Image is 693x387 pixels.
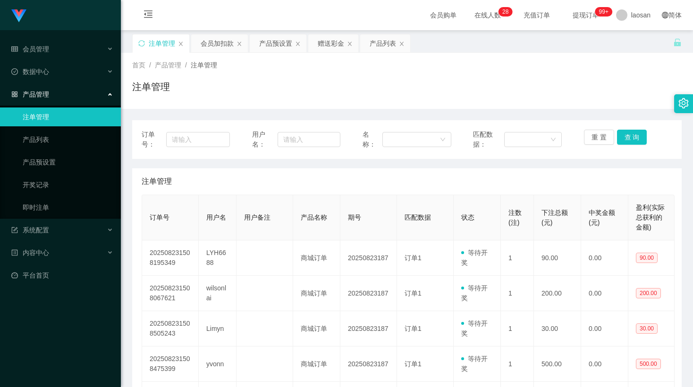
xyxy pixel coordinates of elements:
td: 200.00 [534,276,581,311]
i: 图标: profile [11,249,18,256]
span: 用户名 [206,214,226,221]
td: 202508231508195349 [142,240,199,276]
span: 200.00 [636,288,661,298]
i: 图标: unlock [673,38,682,47]
a: 即时注单 [23,198,113,217]
td: 202508231508067621 [142,276,199,311]
td: 1 [501,276,534,311]
span: 等待开奖 [461,320,488,337]
span: / [149,61,151,69]
span: 用户备注 [244,214,270,221]
p: 2 [502,7,506,16]
a: 图标: dashboard平台首页 [11,266,113,285]
td: 1 [501,346,534,382]
span: 数据中心 [11,68,49,75]
td: 0.00 [581,346,628,382]
span: / [185,61,187,69]
td: wilsonlai [199,276,237,311]
span: 订单1 [405,325,422,332]
a: 产品预设置 [23,153,113,172]
button: 查 询 [617,130,647,145]
td: 202508231508475399 [142,346,199,382]
input: 请输入 [278,132,341,147]
div: 产品预设置 [259,34,292,52]
i: 图标: close [295,41,301,47]
td: 20250823187 [340,240,397,276]
td: 202508231508505243 [142,311,199,346]
span: 名称： [363,130,382,149]
span: 订单1 [405,254,422,262]
a: 开奖记录 [23,175,113,194]
i: 图标: close [178,41,184,47]
span: 订单号 [150,214,169,221]
span: 系统配置 [11,226,49,234]
span: 期号 [348,214,361,221]
span: 订单号： [142,130,166,149]
span: 产品名称 [301,214,327,221]
span: 会员管理 [11,45,49,53]
span: 中奖金额(元) [589,209,615,226]
td: yvonn [199,346,237,382]
sup: 935 [595,7,612,16]
td: 20250823187 [340,311,397,346]
td: 商城订单 [293,311,340,346]
div: 注单管理 [149,34,175,52]
span: 等待开奖 [461,249,488,266]
td: 0.00 [581,276,628,311]
span: 内容中心 [11,249,49,256]
i: 图标: setting [678,98,689,108]
p: 8 [506,7,509,16]
td: 0.00 [581,240,628,276]
td: 500.00 [534,346,581,382]
span: 状态 [461,214,474,221]
div: 会员加扣款 [201,34,234,52]
span: 90.00 [636,253,658,263]
button: 重 置 [584,130,614,145]
td: 1 [501,240,534,276]
td: 商城订单 [293,240,340,276]
i: 图标: close [237,41,242,47]
span: 充值订单 [519,12,555,18]
span: 订单1 [405,360,422,368]
i: 图标: down [440,137,446,143]
i: 图标: sync [138,40,145,47]
span: 盈利(实际总获利的金额) [636,204,665,231]
span: 500.00 [636,359,661,369]
i: 图标: close [347,41,353,47]
td: LYH6688 [199,240,237,276]
a: 注单管理 [23,107,113,126]
td: Limyn [199,311,237,346]
i: 图标: form [11,227,18,233]
span: 匹配数据： [473,130,504,149]
td: 20250823187 [340,276,397,311]
span: 产品管理 [11,91,49,98]
span: 等待开奖 [461,284,488,302]
input: 请输入 [166,132,230,147]
span: 等待开奖 [461,355,488,372]
i: 图标: appstore-o [11,91,18,98]
i: 图标: check-circle-o [11,68,18,75]
i: 图标: close [399,41,405,47]
td: 商城订单 [293,276,340,311]
span: 在线人数 [470,12,506,18]
span: 下注总额(元) [541,209,568,226]
img: logo.9652507e.png [11,9,26,23]
span: 用户名： [252,130,278,149]
span: 提现订单 [568,12,604,18]
td: 商城订单 [293,346,340,382]
sup: 28 [499,7,512,16]
span: 首页 [132,61,145,69]
div: 产品列表 [370,34,396,52]
span: 订单1 [405,289,422,297]
span: 匹配数据 [405,214,431,221]
span: 注单管理 [191,61,217,69]
td: 1 [501,311,534,346]
span: 注数(注) [508,209,522,226]
i: 图标: table [11,46,18,52]
span: 产品管理 [155,61,181,69]
i: 图标: global [662,12,668,18]
a: 产品列表 [23,130,113,149]
div: 赠送彩金 [318,34,344,52]
h1: 注单管理 [132,80,170,94]
i: 图标: down [550,137,556,143]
